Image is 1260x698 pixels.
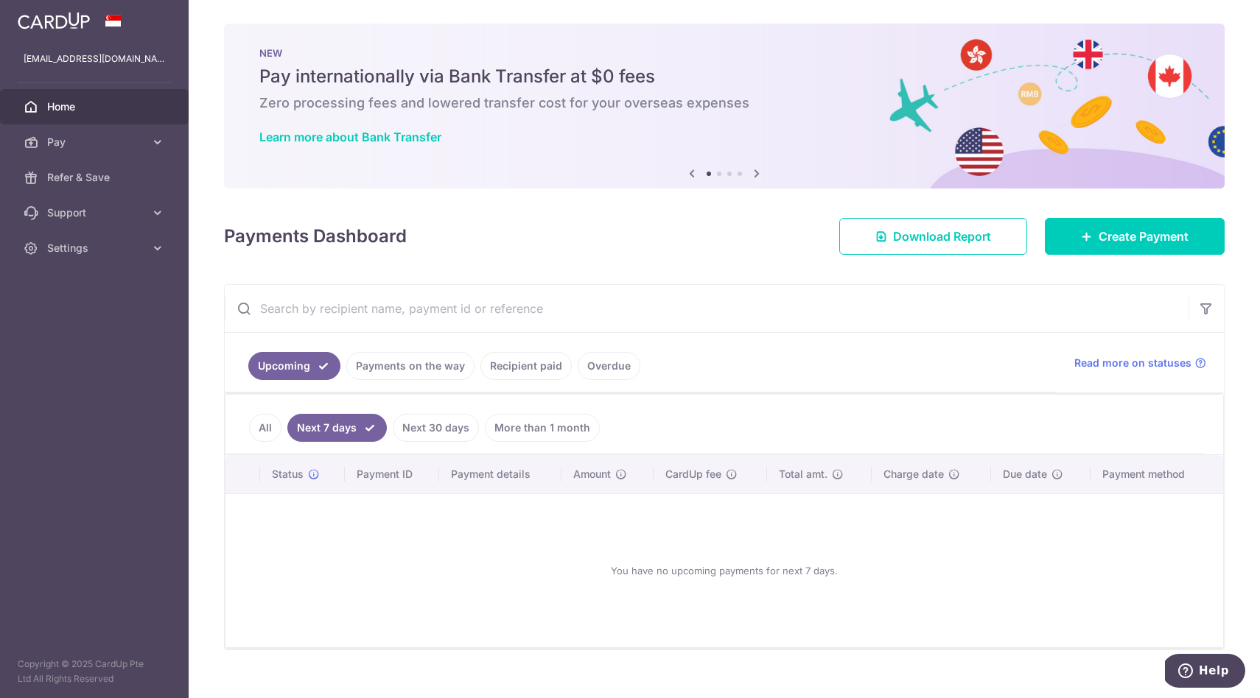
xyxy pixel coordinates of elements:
span: Due date [1003,467,1047,482]
span: Status [272,467,304,482]
span: Charge date [883,467,944,482]
a: Next 30 days [393,414,479,442]
p: [EMAIL_ADDRESS][DOMAIN_NAME] [24,52,165,66]
span: Support [47,205,144,220]
span: Amount [573,467,611,482]
input: Search by recipient name, payment id or reference [225,285,1189,332]
span: Refer & Save [47,170,144,185]
a: Recipient paid [480,352,572,380]
span: Download Report [893,228,991,245]
a: Create Payment [1045,218,1225,255]
a: All [249,414,281,442]
h5: Pay internationally via Bank Transfer at $0 fees [259,65,1189,88]
span: Home [47,99,144,114]
a: Read more on statuses [1074,356,1206,370]
a: Download Report [839,218,1027,255]
span: Pay [47,135,144,149]
span: Settings [47,241,144,255]
span: Total amt. [779,467,827,482]
a: Upcoming [248,352,340,380]
img: Bank transfer banner [224,24,1225,188]
a: Learn more about Bank Transfer [259,130,441,144]
a: Next 7 days [287,414,387,442]
h4: Payments Dashboard [224,223,407,250]
img: CardUp [18,12,90,29]
th: Payment method [1091,455,1223,493]
div: You have no upcoming payments for next 7 days. [243,506,1205,635]
span: Create Payment [1099,228,1189,245]
p: NEW [259,47,1189,59]
h6: Zero processing fees and lowered transfer cost for your overseas expenses [259,94,1189,112]
th: Payment ID [345,455,439,493]
th: Payment details [439,455,561,493]
a: More than 1 month [485,414,600,442]
a: Payments on the way [346,352,475,380]
a: Overdue [578,352,640,380]
span: CardUp fee [665,467,721,482]
span: Read more on statuses [1074,356,1191,370]
iframe: Opens a widget where you can find more information [1165,654,1245,691]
